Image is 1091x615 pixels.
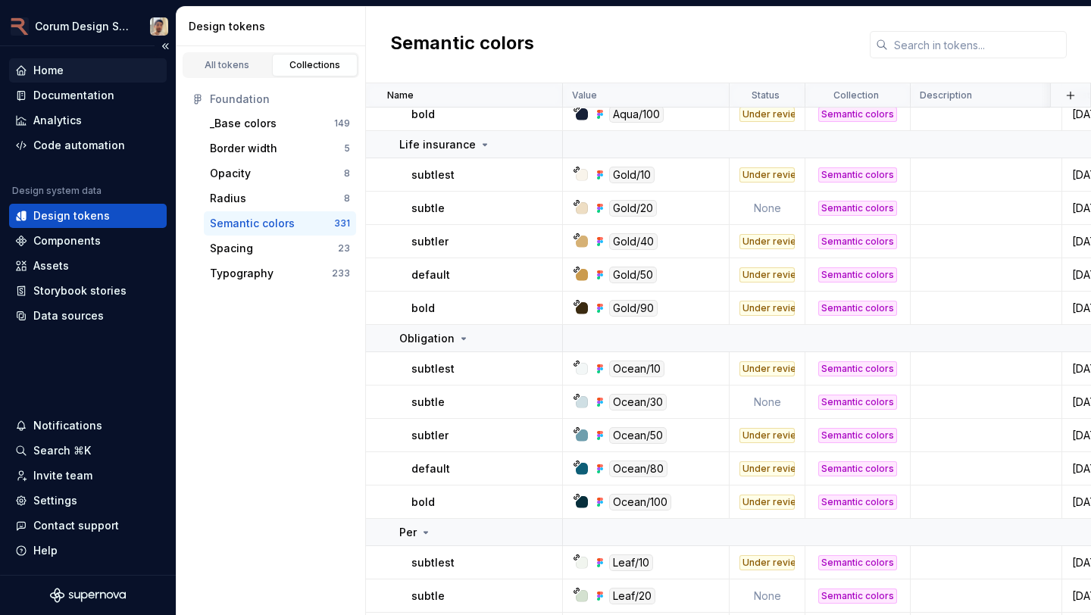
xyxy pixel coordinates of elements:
[411,461,450,476] p: default
[344,142,350,155] div: 5
[411,428,449,443] p: subtler
[739,234,795,249] div: Under review
[399,137,476,152] p: Life insurance
[344,192,350,204] div: 8
[33,283,127,298] div: Storybook stories
[730,386,805,419] td: None
[818,495,897,510] div: Semantic colors
[609,554,653,571] div: Leaf/10
[33,308,104,323] div: Data sources
[739,361,795,376] div: Under review
[818,301,897,316] div: Semantic colors
[35,19,132,34] div: Corum Design System
[739,555,795,570] div: Under review
[920,89,972,101] p: Description
[334,117,350,130] div: 149
[204,161,356,186] button: Opacity8
[411,495,435,510] p: bold
[609,267,657,283] div: Gold/50
[9,58,167,83] a: Home
[411,107,435,122] p: bold
[411,555,455,570] p: subtlest
[9,83,167,108] a: Documentation
[9,539,167,563] button: Help
[334,217,350,229] div: 331
[9,229,167,253] a: Components
[609,588,655,604] div: Leaf/20
[210,141,277,156] div: Border width
[33,443,91,458] div: Search ⌘K
[739,428,795,443] div: Under review
[210,166,251,181] div: Opacity
[818,461,897,476] div: Semantic colors
[210,266,274,281] div: Typography
[609,233,658,250] div: Gold/40
[12,185,102,197] div: Design system data
[818,588,897,604] div: Semantic colors
[730,192,805,225] td: None
[33,208,110,223] div: Design tokens
[33,418,102,433] div: Notifications
[3,10,173,42] button: Corum Design SystemJulian Moss
[572,89,597,101] p: Value
[399,331,455,346] p: Obligation
[739,107,795,122] div: Under review
[33,63,64,78] div: Home
[204,261,356,286] button: Typography233
[9,304,167,328] a: Data sources
[33,468,92,483] div: Invite team
[411,267,450,283] p: default
[9,108,167,133] a: Analytics
[155,36,176,57] button: Collapse sidebar
[411,201,445,216] p: subtle
[818,234,897,249] div: Semantic colors
[609,494,671,510] div: Ocean/100
[411,301,435,316] p: bold
[210,92,350,107] div: Foundation
[609,427,667,444] div: Ocean/50
[33,543,58,558] div: Help
[411,588,445,604] p: subtle
[204,186,356,211] button: Radius8
[818,167,897,183] div: Semantic colors
[818,428,897,443] div: Semantic colors
[609,167,655,183] div: Gold/10
[739,461,795,476] div: Under review
[818,395,897,410] div: Semantic colors
[150,17,168,36] img: Julian Moss
[204,111,356,136] button: _Base colors149
[833,89,879,101] p: Collection
[189,19,359,34] div: Design tokens
[50,588,126,603] a: Supernova Logo
[210,241,253,256] div: Spacing
[730,579,805,613] td: None
[739,267,795,283] div: Under review
[33,493,77,508] div: Settings
[9,489,167,513] a: Settings
[609,300,658,317] div: Gold/90
[204,211,356,236] button: Semantic colors331
[9,464,167,488] a: Invite team
[609,394,667,411] div: Ocean/30
[609,200,657,217] div: Gold/20
[11,17,29,36] img: 0b9e674d-52c3-42c0-a907-e3eb623f920d.png
[338,242,350,254] div: 23
[609,106,664,123] div: Aqua/100
[210,116,277,131] div: _Base colors
[33,233,101,248] div: Components
[33,518,119,533] div: Contact support
[33,113,82,128] div: Analytics
[210,191,246,206] div: Radius
[411,167,455,183] p: subtlest
[818,107,897,122] div: Semantic colors
[204,236,356,261] button: Spacing23
[411,234,449,249] p: subtler
[387,89,414,101] p: Name
[9,414,167,438] button: Notifications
